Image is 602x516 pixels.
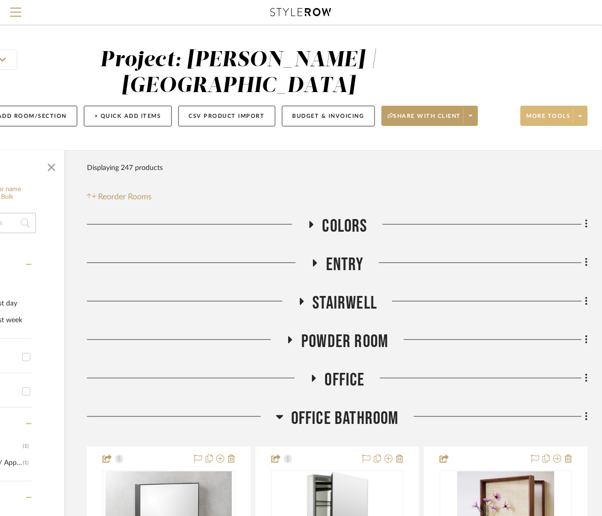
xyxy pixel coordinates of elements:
[521,106,588,126] button: More tools
[301,331,388,353] span: Powder Room
[178,106,275,126] button: CSV Product Import
[326,254,364,276] span: Entry
[87,191,152,203] button: Reorder Rooms
[23,455,29,471] div: (1)
[291,408,399,429] span: Office Bathroom
[527,112,571,127] span: More tools
[388,112,461,127] span: Share with client
[382,106,479,126] button: Share with client
[322,216,367,237] span: COLORS
[84,106,172,126] button: + Quick Add Items
[41,155,62,176] button: Close
[23,438,29,454] div: (1)
[99,191,152,203] span: Reorder Rooms
[87,158,163,178] div: Displaying 247 products
[313,292,378,314] span: Stairwell
[101,50,377,97] div: Project: [PERSON_NAME] | [GEOGRAPHIC_DATA]
[282,106,375,126] button: Budget & Invoicing
[325,369,365,391] span: Office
